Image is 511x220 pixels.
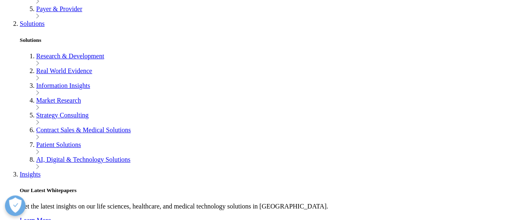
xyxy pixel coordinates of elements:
[36,141,81,148] a: Patient Solutions
[20,171,41,178] a: Insights
[36,126,131,133] a: Contract Sales & Medical Solutions
[36,82,90,89] a: Information Insights
[36,67,92,74] a: Real World Evidence
[20,37,508,44] h5: Solutions
[20,203,508,210] p: Get the latest insights on our life sciences, healthcare, and medical technology solutions in [GE...
[36,5,82,12] a: Payer & Provider
[20,20,44,27] a: Solutions
[36,97,81,104] a: Market Research
[36,112,89,119] a: Strategy Consulting
[5,195,25,216] button: Open Preferences
[20,187,508,194] h5: Our Latest Whitepapers
[36,156,130,163] a: AI, Digital & Technology Solutions
[36,53,104,60] a: Research & Development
